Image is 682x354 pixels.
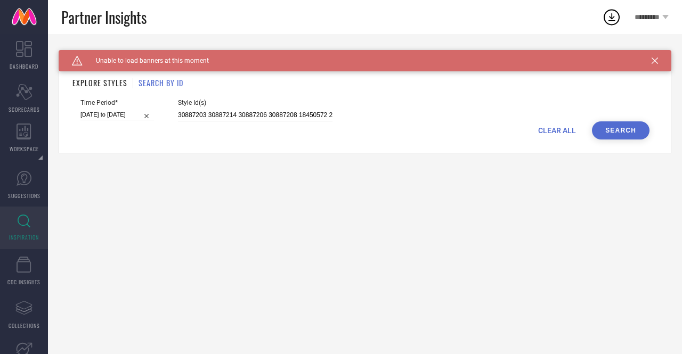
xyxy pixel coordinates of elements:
[9,233,39,241] span: INSPIRATION
[72,77,127,88] h1: EXPLORE STYLES
[83,57,209,64] span: Unable to load banners at this moment
[7,278,40,286] span: CDC INSIGHTS
[80,109,154,120] input: Select time period
[9,105,40,113] span: SCORECARDS
[10,62,38,70] span: DASHBOARD
[9,322,40,330] span: COLLECTIONS
[61,6,147,28] span: Partner Insights
[538,126,576,135] span: CLEAR ALL
[10,145,39,153] span: WORKSPACE
[59,50,671,58] div: Back TO Dashboard
[80,99,154,106] span: Time Period*
[8,192,40,200] span: SUGGESTIONS
[178,99,332,106] span: Style Id(s)
[178,109,332,121] input: Enter comma separated style ids e.g. 12345, 67890
[139,77,183,88] h1: SEARCH BY ID
[592,121,649,139] button: Search
[602,7,621,27] div: Open download list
